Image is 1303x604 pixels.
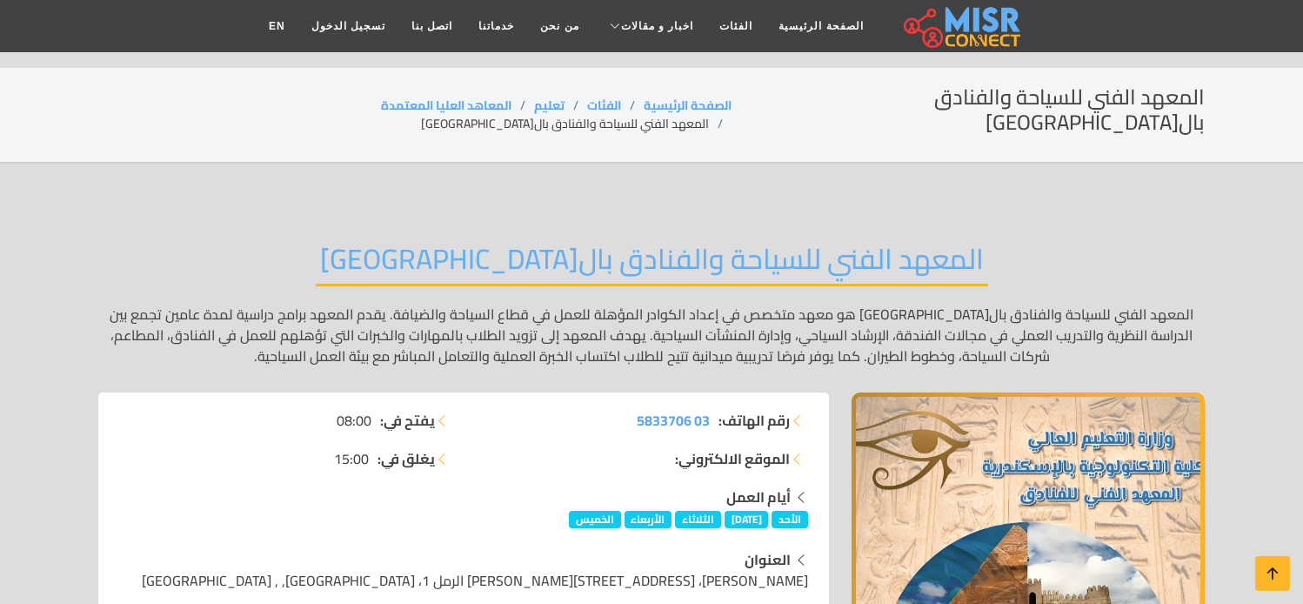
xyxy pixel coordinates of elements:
[904,4,1020,48] img: main.misr_connect
[644,94,732,117] a: الصفحة الرئيسية
[378,448,435,469] strong: يغلق في:
[256,10,298,43] a: EN
[637,407,710,433] span: 03 5833706
[718,410,790,431] strong: رقم الهاتف:
[298,10,398,43] a: تسجيل الدخول
[637,410,710,431] a: 03 5833706
[337,410,371,431] span: 08:00
[726,484,791,510] strong: أيام العمل
[675,448,790,469] strong: الموقع الالكتروني:
[465,10,527,43] a: خدماتنا
[534,94,565,117] a: تعليم
[316,242,988,286] h2: المعهد الفني للسياحة والفنادق بال[GEOGRAPHIC_DATA]
[592,10,707,43] a: اخبار و مقالات
[527,10,591,43] a: من نحن
[98,304,1205,366] p: المعهد الفني للسياحة والفنادق بال[GEOGRAPHIC_DATA] هو معهد متخصص في إعداد الكوادر المؤهلة للعمل ف...
[625,511,672,528] span: الأربعاء
[381,94,511,117] a: المعاهد العليا المعتمدة
[745,547,791,573] strong: العنوان
[765,10,876,43] a: الصفحة الرئيسية
[587,94,621,117] a: الفئات
[398,10,465,43] a: اتصل بنا
[772,511,808,528] span: الأحد
[725,511,769,528] span: [DATE]
[569,511,621,528] span: الخميس
[421,115,732,133] li: المعهد الفني للسياحة والفنادق بال[GEOGRAPHIC_DATA]
[621,18,694,34] span: اخبار و مقالات
[732,85,1205,136] h2: المعهد الفني للسياحة والفنادق بال[GEOGRAPHIC_DATA]
[706,10,765,43] a: الفئات
[142,567,808,594] span: [PERSON_NAME]، [STREET_ADDRESS][PERSON_NAME] الرمل 1، [GEOGRAPHIC_DATA], , [GEOGRAPHIC_DATA]
[675,511,721,528] span: الثلاثاء
[334,448,369,469] span: 15:00
[380,410,435,431] strong: يفتح في:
